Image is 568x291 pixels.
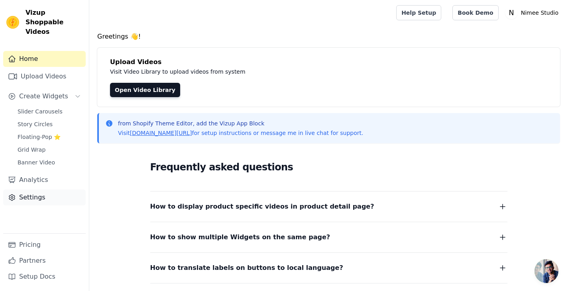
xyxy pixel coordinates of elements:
[150,201,507,212] button: How to display product specific videos in product detail page?
[518,6,562,20] p: Nimee Studio
[535,259,558,283] a: Open chat
[18,107,63,115] span: Slider Carousels
[150,232,330,243] span: How to show multiple Widgets on the same page?
[3,88,86,104] button: Create Widgets
[396,5,441,20] a: Help Setup
[150,262,343,273] span: How to translate labels on buttons to local language?
[18,158,55,166] span: Banner Video
[13,157,86,168] a: Banner Video
[3,172,86,188] a: Analytics
[13,106,86,117] a: Slider Carousels
[150,159,507,175] h2: Frequently asked questions
[18,120,53,128] span: Story Circles
[150,262,507,273] button: How to translate labels on buttons to local language?
[3,253,86,269] a: Partners
[505,6,562,20] button: N Nimee Studio
[452,5,498,20] a: Book Demo
[118,119,363,127] p: from Shopify Theme Editor, add the Vizup App Block
[13,144,86,155] a: Grid Wrap
[6,16,19,29] img: Vizup
[150,201,374,212] span: How to display product specific videos in product detail page?
[19,92,68,101] span: Create Widgets
[110,67,467,76] p: Visit Video Library to upload videos from system
[18,146,45,154] span: Grid Wrap
[3,269,86,285] a: Setup Docs
[13,131,86,143] a: Floating-Pop ⭐
[18,133,61,141] span: Floating-Pop ⭐
[118,129,363,137] p: Visit for setup instructions or message me in live chat for support.
[150,232,507,243] button: How to show multiple Widgets on the same page?
[3,189,86,205] a: Settings
[110,57,547,67] h4: Upload Videos
[13,119,86,130] a: Story Circles
[26,8,83,37] span: Vizup Shoppable Videos
[3,51,86,67] a: Home
[130,130,192,136] a: [DOMAIN_NAME][URL]
[3,68,86,84] a: Upload Videos
[3,237,86,253] a: Pricing
[110,83,180,97] a: Open Video Library
[97,32,560,41] h4: Greetings 👋!
[509,9,514,17] text: N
